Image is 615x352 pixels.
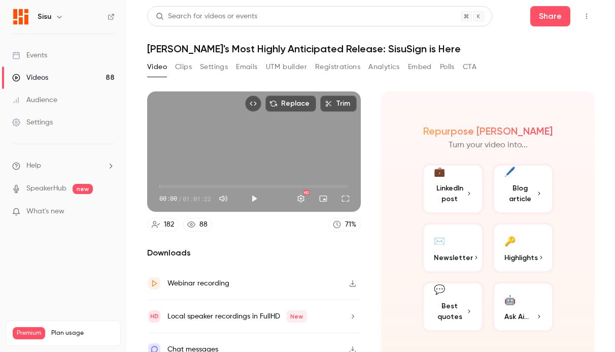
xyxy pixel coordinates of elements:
[492,281,555,332] button: 🤖Ask Ai...
[199,219,208,230] div: 88
[51,329,114,337] span: Plan usage
[244,188,264,209] button: Play
[434,252,473,263] span: Newsletter
[492,164,555,214] button: 🖊️Blog article
[26,206,64,217] span: What's new
[408,59,432,75] button: Embed
[504,233,516,248] div: 🔑
[175,59,192,75] button: Clips
[147,43,595,55] h1: [PERSON_NAME]'s Most Highly Anticipated Release: SisuSign is Here
[265,95,316,112] button: Replace
[504,183,536,204] span: Blog article
[26,161,41,171] span: Help
[303,190,310,195] div: HD
[286,310,307,323] span: New
[315,59,360,75] button: Registrations
[245,95,261,112] button: Embed video
[291,188,311,209] button: Settings
[156,11,257,22] div: Search for videos or events
[266,59,307,75] button: UTM builder
[12,73,48,83] div: Videos
[213,188,233,209] button: Mute
[504,292,516,307] div: 🤖
[13,9,29,25] img: Sisu
[38,12,51,22] h6: Sisu
[434,165,445,179] div: 💼
[12,117,53,127] div: Settings
[183,194,211,203] span: 01:01:22
[320,95,357,112] button: Trim
[12,161,115,171] li: help-dropdown-opener
[434,233,445,248] div: ✉️
[313,188,333,209] button: Turn on miniplayer
[73,184,93,194] span: new
[422,222,484,273] button: ✉️Newsletter
[368,59,400,75] button: Analytics
[200,59,228,75] button: Settings
[164,219,174,230] div: 182
[434,301,466,322] span: Best quotes
[434,183,466,204] span: LinkedIn post
[492,222,555,273] button: 🔑Highlights
[504,165,516,179] div: 🖊️
[422,281,484,332] button: 💬Best quotes
[504,311,529,322] span: Ask Ai...
[422,164,484,214] button: 💼LinkedIn post
[147,59,167,75] button: Video
[504,252,538,263] span: Highlights
[530,6,570,26] button: Share
[159,194,177,203] span: 00:00
[12,95,57,105] div: Audience
[183,218,212,232] a: 88
[463,59,476,75] button: CTA
[147,247,361,259] h2: Downloads
[147,218,179,232] a: 182
[328,218,361,232] a: 71%
[434,283,445,297] div: 💬
[578,8,595,24] button: Top Bar Actions
[26,183,66,194] a: SpeakerHub
[335,188,356,209] button: Full screen
[159,194,211,203] div: 00:00
[440,59,455,75] button: Polls
[167,310,307,323] div: Local speaker recordings in FullHD
[167,277,229,290] div: Webinar recording
[12,50,47,60] div: Events
[13,327,45,339] span: Premium
[449,139,528,151] p: Turn your video into...
[345,219,356,230] div: 71 %
[423,125,553,137] h2: Repurpose [PERSON_NAME]
[236,59,257,75] button: Emails
[178,194,182,203] span: /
